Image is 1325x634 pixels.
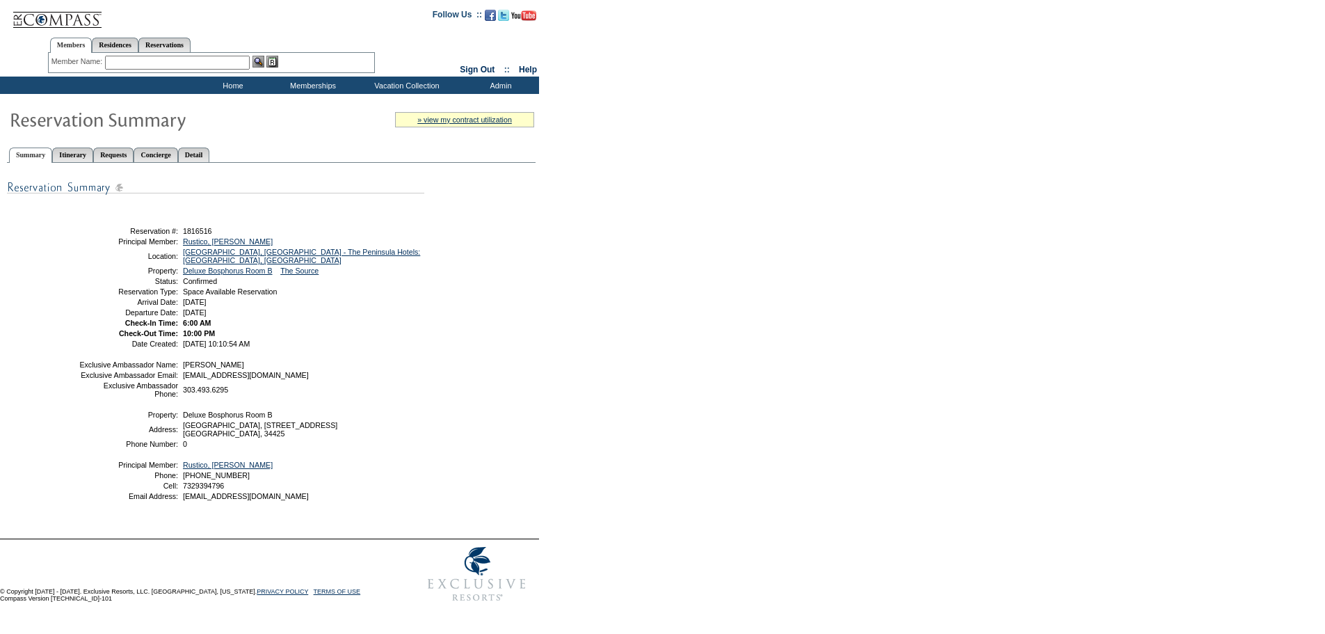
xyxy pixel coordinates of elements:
[134,148,177,162] a: Concierge
[79,308,178,317] td: Departure Date:
[183,482,224,490] span: 7329394796
[183,298,207,306] span: [DATE]
[138,38,191,52] a: Reservations
[314,588,361,595] a: TERMS OF USE
[183,371,309,379] span: [EMAIL_ADDRESS][DOMAIN_NAME]
[460,65,495,74] a: Sign Out
[183,308,207,317] span: [DATE]
[183,267,273,275] a: Deluxe Bosphorus Room B
[50,38,93,53] a: Members
[79,471,178,480] td: Phone:
[183,461,273,469] a: Rustico, [PERSON_NAME]
[417,116,512,124] a: » view my contract utilization
[178,148,210,162] a: Detail
[119,329,178,338] strong: Check-Out Time:
[183,227,212,235] span: 1816516
[498,10,509,21] img: Follow us on Twitter
[183,319,211,327] span: 6:00 AM
[183,360,244,369] span: [PERSON_NAME]
[79,440,178,448] td: Phone Number:
[504,65,510,74] span: ::
[252,56,264,68] img: View
[79,298,178,306] td: Arrival Date:
[79,237,178,246] td: Principal Member:
[183,492,309,500] span: [EMAIL_ADDRESS][DOMAIN_NAME]
[485,14,496,22] a: Become our fan on Facebook
[183,329,215,338] span: 10:00 PM
[433,8,482,25] td: Follow Us ::
[79,421,178,438] td: Address:
[79,287,178,296] td: Reservation Type:
[79,248,178,264] td: Location:
[79,227,178,235] td: Reservation #:
[183,248,420,264] a: [GEOGRAPHIC_DATA], [GEOGRAPHIC_DATA] - The Peninsula Hotels: [GEOGRAPHIC_DATA], [GEOGRAPHIC_DATA]
[93,148,134,162] a: Requests
[92,38,138,52] a: Residences
[183,277,217,285] span: Confirmed
[52,148,93,162] a: Itinerary
[459,77,539,94] td: Admin
[9,105,287,133] img: Reservaton Summary
[51,56,105,68] div: Member Name:
[9,148,52,163] a: Summary
[183,237,273,246] a: Rustico, [PERSON_NAME]
[271,77,351,94] td: Memberships
[191,77,271,94] td: Home
[511,14,536,22] a: Subscribe to our YouTube Channel
[498,14,509,22] a: Follow us on Twitter
[280,267,319,275] a: The Source
[183,340,250,348] span: [DATE] 10:10:54 AM
[79,371,178,379] td: Exclusive Ambassador Email:
[351,77,459,94] td: Vacation Collection
[183,287,277,296] span: Space Available Reservation
[183,411,273,419] span: Deluxe Bosphorus Room B
[7,179,424,196] img: subTtlResSummary.gif
[257,588,308,595] a: PRIVACY POLICY
[79,381,178,398] td: Exclusive Ambassador Phone:
[79,461,178,469] td: Principal Member:
[183,386,228,394] span: 303.493.6295
[79,277,178,285] td: Status:
[511,10,536,21] img: Subscribe to our YouTube Channel
[183,440,187,448] span: 0
[79,482,178,490] td: Cell:
[519,65,537,74] a: Help
[183,421,337,438] span: [GEOGRAPHIC_DATA], [STREET_ADDRESS] [GEOGRAPHIC_DATA], 34425
[125,319,178,327] strong: Check-In Time:
[79,267,178,275] td: Property:
[79,492,178,500] td: Email Address:
[79,360,178,369] td: Exclusive Ambassador Name:
[79,411,178,419] td: Property:
[415,539,539,609] img: Exclusive Resorts
[183,471,250,480] span: [PHONE_NUMBER]
[485,10,496,21] img: Become our fan on Facebook
[266,56,278,68] img: Reservations
[79,340,178,348] td: Date Created:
